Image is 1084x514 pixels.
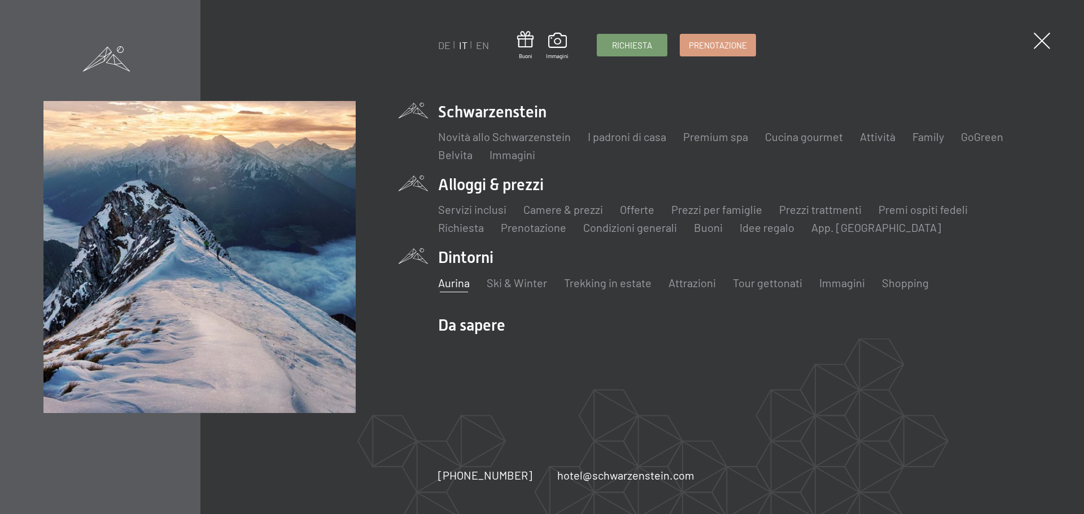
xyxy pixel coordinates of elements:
[583,221,677,234] a: Condizioni generali
[564,276,652,289] a: Trekking in estate
[860,130,895,143] a: Attività
[878,203,968,216] a: Premi ospiti fedeli
[438,148,473,161] a: Belvita
[912,130,944,143] a: Family
[546,33,569,60] a: Immagini
[487,276,547,289] a: Ski & Winter
[689,39,747,51] span: Prenotazione
[438,467,532,483] a: [PHONE_NUMBER]
[733,276,802,289] a: Tour gettonati
[811,221,941,234] a: App. [GEOGRAPHIC_DATA]
[489,148,535,161] a: Immagini
[438,276,470,289] a: Aurina
[517,31,534,60] a: Buoni
[765,130,843,143] a: Cucina gourmet
[668,276,716,289] a: Attrazioni
[620,203,654,216] a: Offerte
[476,39,489,51] a: EN
[438,39,451,51] a: DE
[612,39,652,51] span: Richiesta
[523,203,603,216] a: Camere & prezzi
[438,203,506,216] a: Servizi inclusi
[683,130,748,143] a: Premium spa
[517,52,534,60] span: Buoni
[819,276,865,289] a: Immagini
[438,221,484,234] a: Richiesta
[597,34,667,56] a: Richiesta
[438,130,571,143] a: Novità allo Schwarzenstein
[740,221,794,234] a: Idee regalo
[779,203,862,216] a: Prezzi trattmenti
[438,468,532,482] span: [PHONE_NUMBER]
[459,39,467,51] a: IT
[501,221,566,234] a: Prenotazione
[557,467,694,483] a: hotel@schwarzenstein.com
[882,276,929,289] a: Shopping
[546,52,569,60] span: Immagini
[961,130,1003,143] a: GoGreen
[680,34,755,56] a: Prenotazione
[694,221,723,234] a: Buoni
[671,203,762,216] a: Prezzi per famiglie
[588,130,666,143] a: I padroni di casa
